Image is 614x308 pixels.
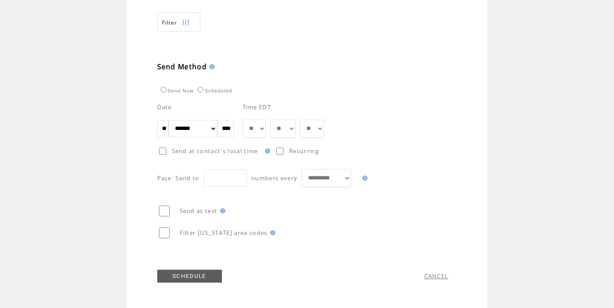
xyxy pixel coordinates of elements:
input: Scheduled [198,87,203,92]
input: Send Now [161,87,166,92]
span: Date [157,103,172,111]
span: Send Method [157,62,207,71]
img: help.gif [268,230,275,235]
span: Send at contact`s local time [172,147,258,155]
span: Pace: Send to [157,174,199,182]
span: numbers every [251,174,297,182]
img: filters.png [182,13,190,32]
a: Filter [157,12,200,32]
img: help.gif [262,148,270,154]
label: Send Now [159,88,194,93]
span: Time EDT [243,103,271,111]
span: Filter [US_STATE] area codes [180,229,268,237]
span: Show filters [162,19,178,26]
label: Scheduled [196,88,232,93]
img: help.gif [218,208,225,213]
a: SCHEDULE [157,270,222,283]
span: Recurring [289,147,319,155]
a: CANCEL [424,272,449,280]
span: Send as test [180,207,218,215]
img: help.gif [360,176,368,181]
img: help.gif [207,64,215,69]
